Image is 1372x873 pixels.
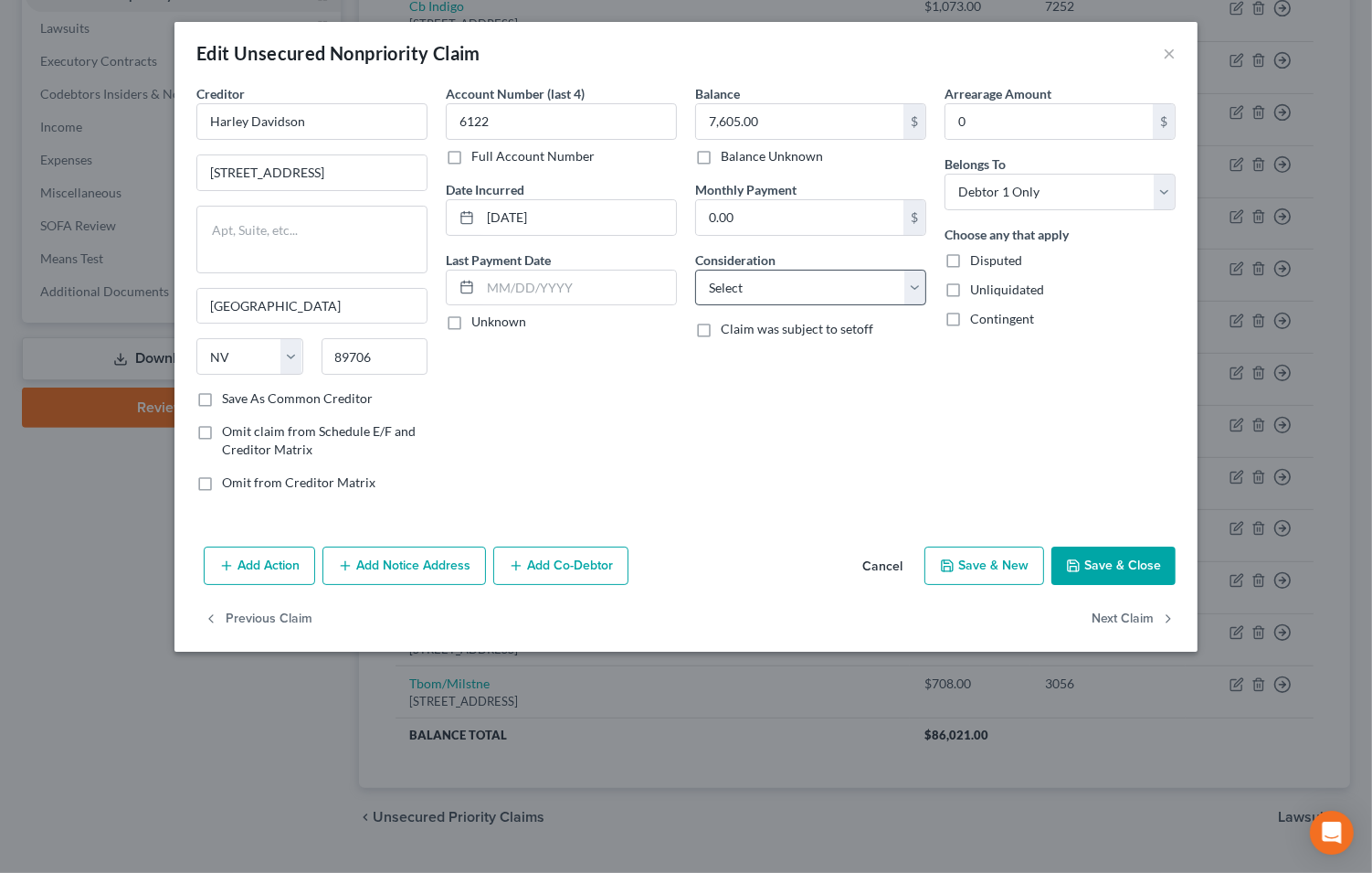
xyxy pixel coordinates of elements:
label: Arrearage Amount [945,84,1051,103]
input: Enter city... [197,289,427,324]
label: Monthly Payment [695,180,797,199]
span: Creditor [196,86,245,101]
div: Edit Unsecured Nonpriority Claim [196,40,480,66]
label: Unknown [471,313,526,331]
label: Consideration [695,250,776,270]
label: Balance Unknown [721,147,823,165]
span: Disputed [970,252,1022,268]
button: Save & Close [1051,547,1176,585]
label: Full Account Number [471,147,595,165]
button: × [1163,42,1176,64]
input: Search creditor by name... [196,103,427,140]
button: Add Notice Address [322,547,486,585]
label: Choose any that apply [945,225,1069,244]
span: Claim was subject to setoff [721,321,873,336]
label: Balance [695,84,740,103]
span: Contingent [970,311,1034,326]
label: Account Number (last 4) [446,84,585,103]
span: Belongs To [945,156,1006,172]
input: MM/DD/YYYY [480,271,676,305]
input: 0.00 [696,104,903,139]
input: 0.00 [945,104,1153,139]
input: 0.00 [696,200,903,235]
input: XXXX [446,103,677,140]
div: Open Intercom Messenger [1310,811,1354,855]
div: $ [903,200,925,235]
button: Save & New [924,547,1044,585]
div: $ [1153,104,1175,139]
div: $ [903,104,925,139]
input: MM/DD/YYYY [480,200,676,235]
input: Enter address... [197,155,427,190]
span: Omit from Creditor Matrix [222,474,375,490]
span: Unliquidated [970,282,1044,297]
button: Add Action [204,547,315,585]
button: Add Co-Debtor [493,547,628,585]
span: Omit claim from Schedule E/F and Creditor Matrix [222,423,416,457]
button: Previous Claim [204,600,312,638]
label: Last Payment Date [446,250,551,270]
input: Enter zip... [322,338,428,375]
button: Next Claim [1092,600,1176,638]
label: Save As Common Creditor [222,389,373,408]
label: Date Incurred [446,180,524,199]
button: Cancel [848,548,917,585]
